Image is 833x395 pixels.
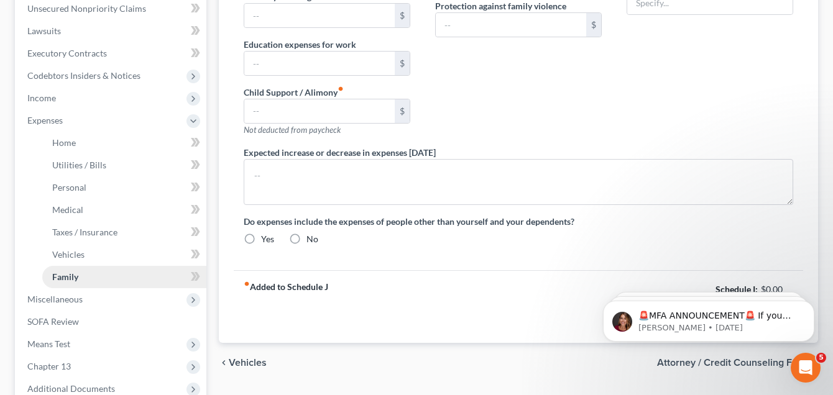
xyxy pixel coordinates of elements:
span: Chapter 13 [27,361,71,371]
span: Additional Documents [27,383,115,394]
span: Attorney / Credit Counseling Fees [657,358,808,368]
span: Utilities / Bills [52,160,106,170]
span: Expenses [27,115,63,125]
span: Not deducted from paycheck [244,125,341,135]
label: Expected increase or decrease in expenses [DATE] [244,146,436,159]
iframe: Intercom notifications message [584,275,833,361]
input: -- [244,52,395,75]
span: Family [52,271,78,282]
input: -- [244,4,395,27]
span: Miscellaneous [27,294,83,304]
label: Do expenses include the expenses of people other than yourself and your dependents? [244,215,793,228]
a: Personal [42,176,206,199]
span: 5 [816,353,826,363]
a: Executory Contracts [17,42,206,65]
div: $ [395,4,410,27]
span: Vehicles [229,358,267,368]
a: Home [42,132,206,154]
a: SOFA Review [17,311,206,333]
label: Child Support / Alimony [244,86,344,99]
i: fiber_manual_record [244,281,250,287]
a: Taxes / Insurance [42,221,206,243]
span: Vehicles [52,249,85,260]
input: -- [244,99,395,123]
span: Means Test [27,338,70,349]
span: Executory Contracts [27,48,107,58]
span: Codebtors Insiders & Notices [27,70,140,81]
a: Vehicles [42,243,206,266]
a: Lawsuits [17,20,206,42]
strong: Added to Schedule J [244,281,328,333]
div: $ [586,13,601,37]
span: Taxes / Insurance [52,227,117,237]
label: Yes [261,233,274,245]
span: Lawsuits [27,25,61,36]
span: Home [52,137,76,148]
a: Family [42,266,206,288]
a: Medical [42,199,206,221]
button: chevron_left Vehicles [219,358,267,368]
span: Medical [52,204,83,215]
span: Income [27,93,56,103]
span: Personal [52,182,86,193]
a: Utilities / Bills [42,154,206,176]
button: Attorney / Credit Counseling Fees chevron_right [657,358,818,368]
label: No [306,233,318,245]
span: SOFA Review [27,316,79,327]
iframe: Intercom live chat [791,353,821,383]
input: -- [436,13,586,37]
span: Unsecured Nonpriority Claims [27,3,146,14]
label: Education expenses for work [244,38,356,51]
div: $ [395,52,410,75]
i: chevron_left [219,358,229,368]
div: $ [395,99,410,123]
i: fiber_manual_record [338,86,344,92]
